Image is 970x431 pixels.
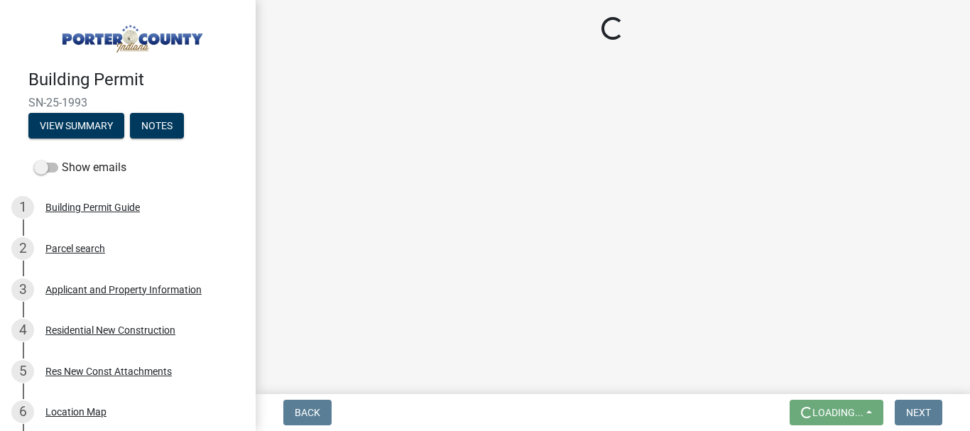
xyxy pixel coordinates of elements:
[790,400,883,425] button: Loading...
[45,285,202,295] div: Applicant and Property Information
[28,70,244,90] h4: Building Permit
[130,121,184,132] wm-modal-confirm: Notes
[11,360,34,383] div: 5
[295,407,320,418] span: Back
[45,244,105,253] div: Parcel search
[11,196,34,219] div: 1
[28,113,124,138] button: View Summary
[28,15,233,55] img: Porter County, Indiana
[34,159,126,176] label: Show emails
[45,366,172,376] div: Res New Const Attachments
[45,202,140,212] div: Building Permit Guide
[11,319,34,342] div: 4
[11,237,34,260] div: 2
[130,113,184,138] button: Notes
[45,407,107,417] div: Location Map
[28,96,227,109] span: SN-25-1993
[11,278,34,301] div: 3
[812,407,863,418] span: Loading...
[11,400,34,423] div: 6
[895,400,942,425] button: Next
[283,400,332,425] button: Back
[906,407,931,418] span: Next
[45,325,175,335] div: Residential New Construction
[28,121,124,132] wm-modal-confirm: Summary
